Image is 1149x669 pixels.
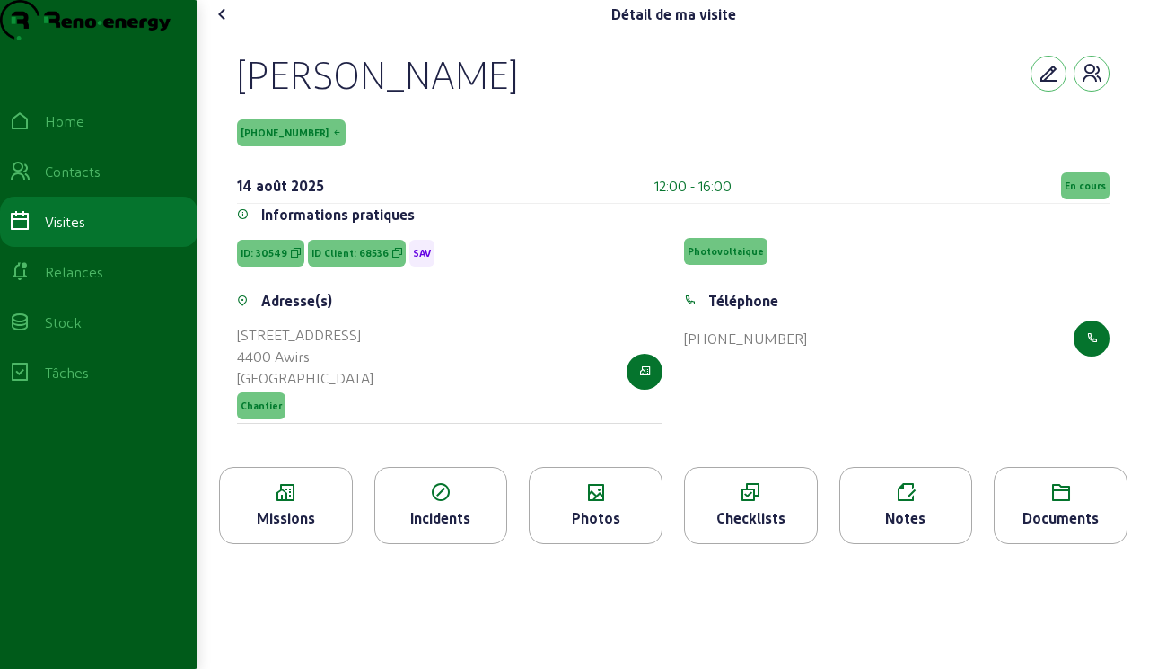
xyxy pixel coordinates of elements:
[237,346,373,367] div: 4400 Awirs
[45,312,82,333] div: Stock
[237,175,324,197] div: 14 août 2025
[654,175,732,197] div: 12:00 - 16:00
[241,127,329,139] span: [PHONE_NUMBER]
[311,247,389,260] span: ID Client: 68536
[611,4,736,25] div: Détail de ma visite
[708,290,778,312] div: Téléphone
[995,507,1127,529] div: Documents
[237,50,518,97] div: [PERSON_NAME]
[45,110,84,132] div: Home
[1065,180,1106,192] span: En cours
[375,507,507,529] div: Incidents
[237,367,373,389] div: [GEOGRAPHIC_DATA]
[685,507,817,529] div: Checklists
[45,261,103,283] div: Relances
[530,507,662,529] div: Photos
[45,211,85,233] div: Visites
[688,245,764,258] span: Photovoltaique
[45,362,89,383] div: Tâches
[220,507,352,529] div: Missions
[45,161,101,182] div: Contacts
[241,400,282,412] span: Chantier
[261,290,332,312] div: Adresse(s)
[413,247,431,260] span: SAV
[237,324,373,346] div: [STREET_ADDRESS]
[261,204,415,225] div: Informations pratiques
[241,247,287,260] span: ID: 30549
[684,328,807,349] div: [PHONE_NUMBER]
[840,507,972,529] div: Notes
